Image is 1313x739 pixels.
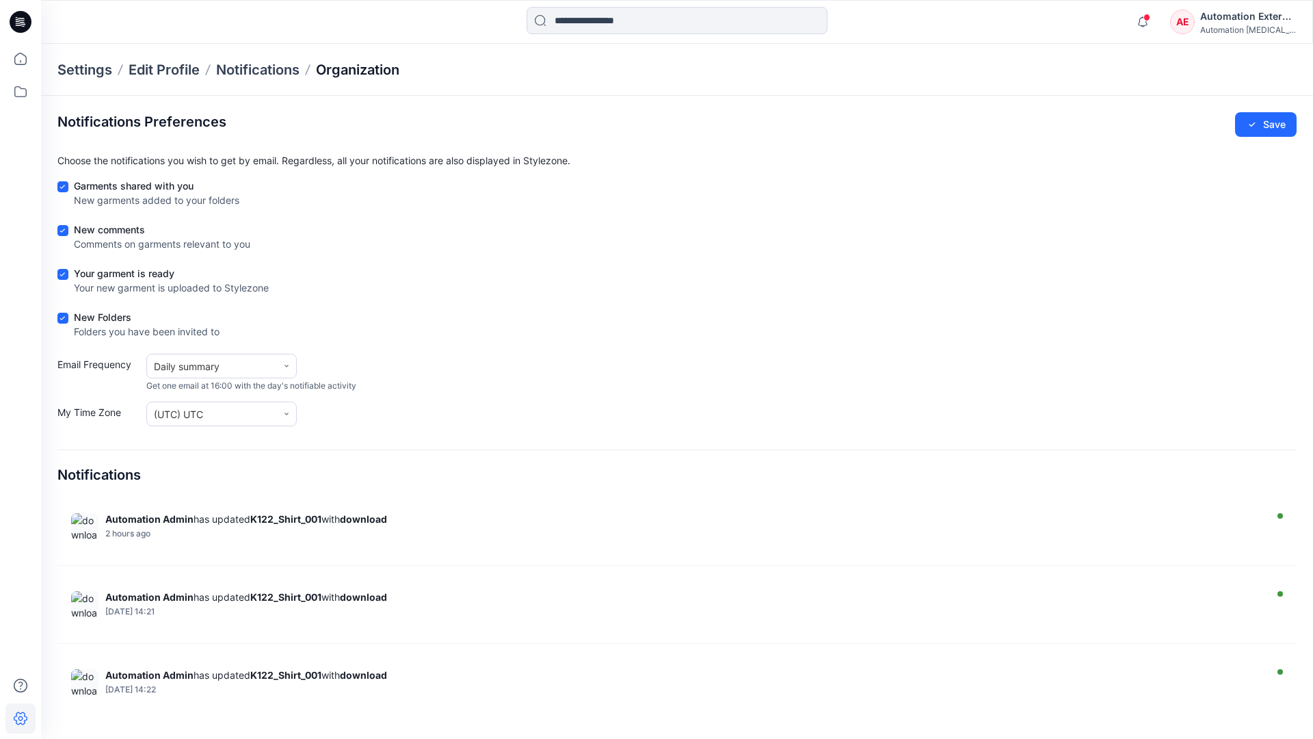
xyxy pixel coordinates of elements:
div: has updated with [105,669,1261,681]
strong: download [340,513,387,525]
div: New garments added to your folders [74,193,239,207]
p: Settings [57,60,112,79]
div: New Folders [74,310,220,324]
div: Automation [MEDICAL_DATA]... [1200,25,1296,35]
div: Friday, September 12, 2025 14:20 [105,529,1261,539]
strong: download [340,591,387,603]
a: Organization [316,60,399,79]
div: Daily summary [154,359,270,374]
div: Saturday, September 06, 2025 14:21 [105,607,1261,617]
div: New comments [74,222,250,237]
span: Get one email at 16:00 with the day's notifiable activity [146,380,356,392]
strong: Automation Admin [105,591,194,603]
strong: K122_Shirt_001 [250,513,321,525]
strong: Automation Admin [105,513,194,525]
img: download [71,513,98,541]
div: has updated with [105,591,1261,603]
div: Automation External [1200,8,1296,25]
strong: K122_Shirt_001 [250,669,321,681]
div: AE [1170,10,1195,34]
label: My Time Zone [57,405,140,426]
div: Friday, September 05, 2025 14:22 [105,685,1261,695]
img: download [71,669,98,697]
div: Garments shared with you [74,179,239,193]
a: Notifications [216,60,300,79]
img: download [71,591,98,619]
button: Save [1235,112,1297,137]
div: has updated with [105,513,1261,525]
p: Choose the notifications you wish to get by email. Regardless, all your notifications are also di... [57,153,1297,168]
div: Your new garment is uploaded to Stylezone [74,281,269,295]
strong: K122_Shirt_001 [250,591,321,603]
div: Comments on garments relevant to you [74,237,250,251]
div: (UTC) UTC [154,407,270,422]
div: Your garment is ready [74,266,269,281]
h4: Notifications [57,467,141,483]
strong: Automation Admin [105,669,194,681]
a: Edit Profile [129,60,200,79]
strong: download [340,669,387,681]
h2: Notifications Preferences [57,114,226,130]
div: Folders you have been invited to [74,324,220,339]
label: Email Frequency [57,357,140,392]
